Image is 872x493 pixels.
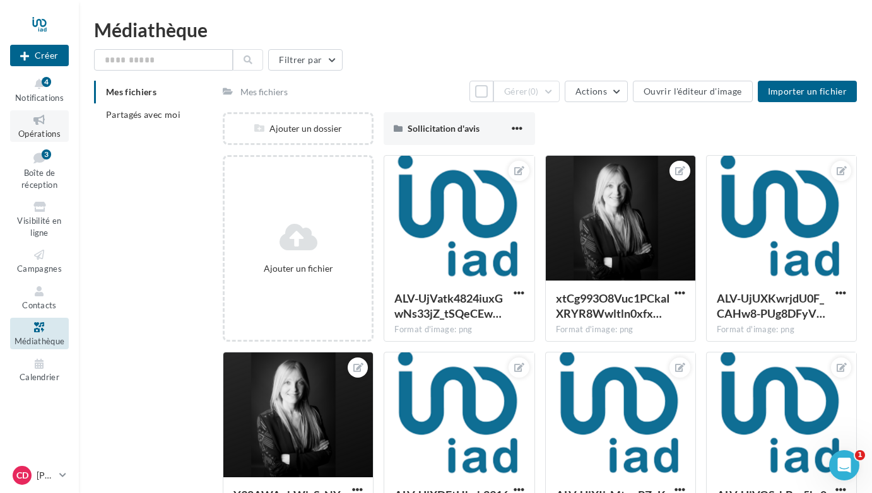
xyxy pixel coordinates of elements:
[15,336,65,346] span: Médiathèque
[758,81,857,102] button: Importer un fichier
[10,147,69,193] a: Boîte de réception3
[633,81,752,102] button: Ouvrir l'éditeur d'image
[493,81,560,102] button: Gérer(0)
[145,73,155,83] img: tab_keywords_by_traffic_grey.svg
[556,324,685,335] div: Format d'image: png
[240,86,288,98] div: Mes fichiers
[575,86,607,96] span: Actions
[35,20,62,30] div: v 4.0.25
[717,324,846,335] div: Format d'image: png
[10,45,69,66] button: Créer
[17,216,61,238] span: Visibilité en ligne
[565,81,628,102] button: Actions
[10,354,69,385] a: Calendrier
[225,122,372,135] div: Ajouter un dossier
[20,20,30,30] img: logo_orange.svg
[10,463,69,487] a: CD [PERSON_NAME]
[230,262,367,275] div: Ajouter un fichier
[394,324,524,335] div: Format d'image: png
[394,291,503,320] span: ALV-UjVatk4824iuxGwNs33jZ_tSQeCEwTi-ceJewTBxgzLuv3paRtI6
[855,450,865,460] span: 1
[42,77,51,87] div: 4
[10,197,69,240] a: Visibilité en ligne
[408,123,480,134] span: Sollicitation d'avis
[52,73,62,83] img: tab_domain_overview_orange.svg
[10,318,69,349] a: Médiathèque
[10,282,69,313] a: Contacts
[106,86,156,97] span: Mes fichiers
[829,450,859,480] iframe: Intercom live chat
[15,93,64,103] span: Notifications
[10,45,69,66] div: Nouvelle campagne
[21,168,57,190] span: Boîte de réception
[768,86,847,96] span: Importer un fichier
[33,33,143,43] div: Domaine: [DOMAIN_NAME]
[94,20,857,39] div: Médiathèque
[10,74,69,105] button: Notifications 4
[22,300,57,310] span: Contacts
[268,49,343,71] button: Filtrer par
[16,469,28,482] span: CD
[20,33,30,43] img: website_grey.svg
[528,86,539,96] span: (0)
[10,110,69,141] a: Opérations
[37,469,54,482] p: [PERSON_NAME]
[556,291,670,320] span: xtCg993O8Vuc1PCkaIXRYR8Wwltln0xfxDyzYk5FZpAWx8SzZ29x9VcQC9iBSRQu6NPviWciD3q6DoEcmQ=s0
[10,245,69,276] a: Campagnes
[17,264,62,274] span: Campagnes
[20,373,59,383] span: Calendrier
[106,109,180,120] span: Partagés avec moi
[42,149,51,159] div: 3
[717,291,825,320] span: ALV-UjUXKwrjdU0F_CAHw8-PUg8DFyV4kxC9n3wMknXdKTVj2DVwWLyR
[159,74,191,83] div: Mots-clés
[18,129,61,139] span: Opérations
[66,74,97,83] div: Domaine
